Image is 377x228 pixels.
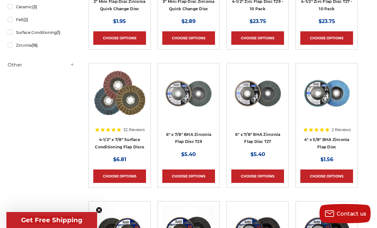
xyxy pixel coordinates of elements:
[93,68,146,121] a: Scotch brite flap discs
[319,204,371,223] button: Contact us
[57,30,60,35] span: (1)
[8,27,75,38] a: Surface Conditioning
[93,169,146,183] a: Choose Options
[113,18,126,24] span: $1.95
[95,137,144,149] a: 4-1/2" x 7/8" Surface Conditioning Flap Discs
[300,31,353,45] a: Choose Options
[23,17,28,22] span: (2)
[166,132,212,144] a: 6" x 7/8" BHA Zirconia Flap Disc T29
[235,132,281,144] a: 6" x 7/8" BHA Zirconia Flap Disc T27
[301,68,352,119] img: 4-inch BHA Zirconia flap disc with 40 grit designed for aggressive metal sanding and grinding
[113,156,126,162] span: $6.81
[232,68,283,119] img: Coarse 36 grit BHA Zirconia flap disc, 6-inch, flat T27 for aggressive material removal
[300,169,353,183] a: Choose Options
[93,31,146,45] a: Choose Options
[32,43,38,48] span: (16)
[162,31,215,45] a: Choose Options
[6,212,97,228] div: Get Free ShippingClose teaser
[96,207,102,213] button: Close teaser
[300,68,353,121] a: 4-inch BHA Zirconia flap disc with 40 grit designed for aggressive metal sanding and grinding
[337,211,366,217] span: Contact us
[319,18,335,24] span: $23.75
[181,151,196,157] span: $5.40
[231,169,284,183] a: Choose Options
[21,216,82,224] span: Get Free Shipping
[123,128,145,132] span: 32 Reviews
[32,4,37,9] span: (3)
[332,128,351,132] span: 2 Reviews
[162,169,215,183] a: Choose Options
[250,18,266,24] span: $23.75
[8,14,75,25] a: Felt
[181,18,196,24] span: $2.89
[320,156,333,162] span: $1.56
[8,40,75,51] a: Zirconia
[250,151,265,157] span: $5.40
[231,68,284,121] a: Coarse 36 grit BHA Zirconia flap disc, 6-inch, flat T27 for aggressive material removal
[93,68,146,119] img: Scotch brite flap discs
[163,68,214,119] img: Black Hawk 6 inch T29 coarse flap discs, 36 grit for efficient material removal
[162,68,215,121] a: Black Hawk 6 inch T29 coarse flap discs, 36 grit for efficient material removal
[8,1,75,12] a: Ceramic
[231,31,284,45] a: Choose Options
[304,137,350,149] a: 4" x 5/8" BHA Zirconia Flap Disc
[8,61,75,69] h5: Other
